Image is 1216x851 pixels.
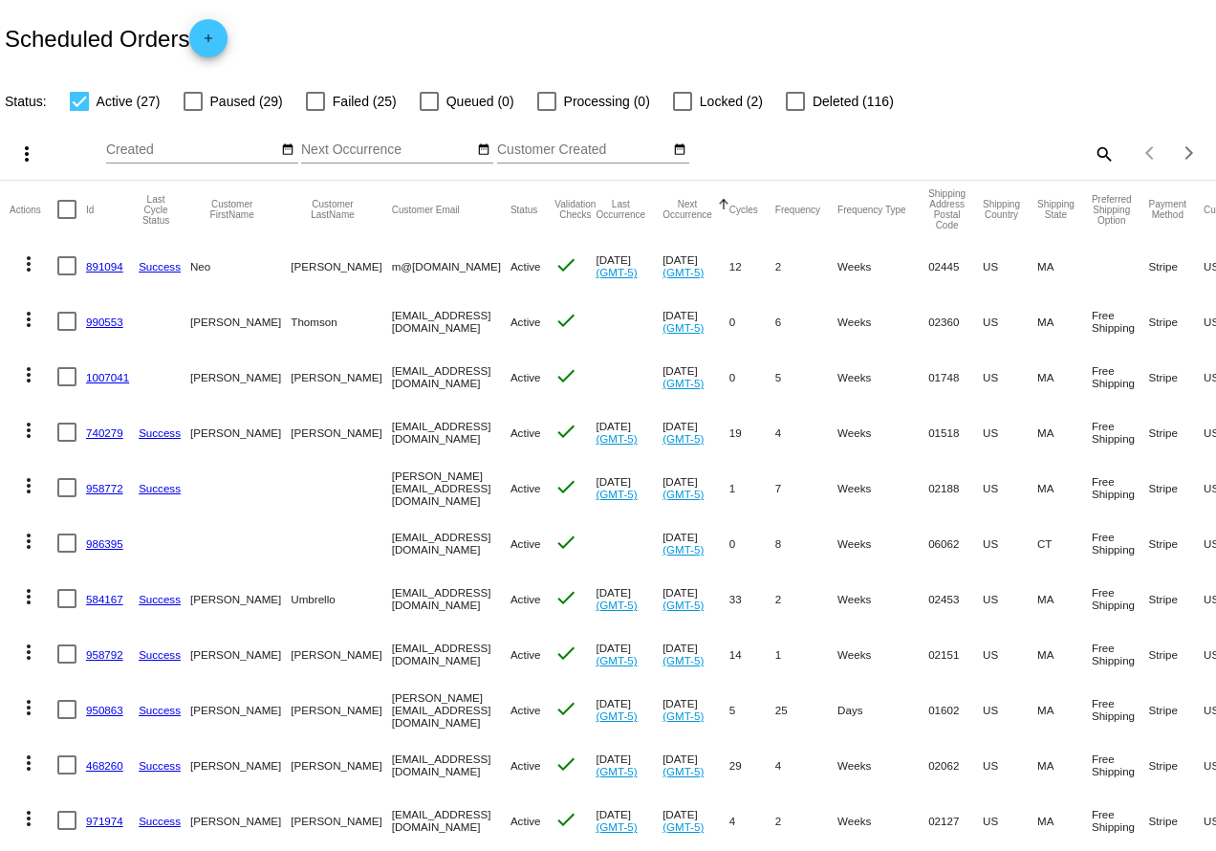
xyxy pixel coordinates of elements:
[837,349,928,404] mat-cell: Weeks
[510,204,537,215] button: Change sorting for Status
[86,704,123,716] a: 950863
[190,238,291,294] mat-cell: Neo
[1037,515,1092,571] mat-cell: CT
[775,515,837,571] mat-cell: 8
[446,90,514,113] span: Queued (0)
[17,252,40,275] mat-icon: more_vert
[139,593,181,605] a: Success
[1149,294,1204,349] mat-cell: Stripe
[291,737,391,793] mat-cell: [PERSON_NAME]
[662,460,729,515] mat-cell: [DATE]
[392,404,510,460] mat-cell: [EMAIL_ADDRESS][DOMAIN_NAME]
[1037,294,1092,349] mat-cell: MA
[928,238,983,294] mat-cell: 02445
[291,626,391,682] mat-cell: [PERSON_NAME]
[554,253,577,276] mat-icon: check
[662,294,729,349] mat-cell: [DATE]
[775,460,837,515] mat-cell: 7
[190,294,291,349] mat-cell: [PERSON_NAME]
[139,426,181,439] a: Success
[510,260,541,273] span: Active
[662,377,704,389] a: (GMT-5)
[596,571,662,626] mat-cell: [DATE]
[190,737,291,793] mat-cell: [PERSON_NAME]
[729,349,775,404] mat-cell: 0
[775,737,837,793] mat-cell: 4
[596,654,637,666] a: (GMT-5)
[510,316,541,328] span: Active
[983,682,1037,737] mat-cell: US
[17,641,40,664] mat-icon: more_vert
[928,626,983,682] mat-cell: 02151
[596,199,645,220] button: Change sorting for LastOccurrenceUtc
[86,316,123,328] a: 990553
[673,142,686,158] mat-icon: date_range
[662,571,729,626] mat-cell: [DATE]
[983,515,1037,571] mat-cell: US
[1037,199,1075,220] button: Change sorting for ShippingState
[190,682,291,737] mat-cell: [PERSON_NAME]
[86,482,123,494] a: 958772
[596,488,637,500] a: (GMT-5)
[729,294,775,349] mat-cell: 0
[662,709,704,722] a: (GMT-5)
[775,294,837,349] mat-cell: 6
[596,460,662,515] mat-cell: [DATE]
[983,349,1037,404] mat-cell: US
[554,181,596,238] mat-header-cell: Validation Checks
[837,404,928,460] mat-cell: Weeks
[1132,134,1170,172] button: Previous page
[1092,682,1149,737] mat-cell: Free Shipping
[554,697,577,720] mat-icon: check
[15,142,38,165] mat-icon: more_vert
[392,204,460,215] button: Change sorting for CustomerEmail
[333,90,397,113] span: Failed (25)
[291,682,391,737] mat-cell: [PERSON_NAME]
[596,793,662,848] mat-cell: [DATE]
[1149,626,1204,682] mat-cell: Stripe
[291,199,374,220] button: Change sorting for CustomerLastName
[1037,737,1092,793] mat-cell: MA
[837,515,928,571] mat-cell: Weeks
[662,820,704,833] a: (GMT-5)
[928,294,983,349] mat-cell: 02360
[837,204,906,215] button: Change sorting for FrequencyType
[928,682,983,737] mat-cell: 01602
[510,759,541,772] span: Active
[1149,404,1204,460] mat-cell: Stripe
[1170,134,1208,172] button: Next page
[837,571,928,626] mat-cell: Weeks
[139,482,181,494] a: Success
[775,238,837,294] mat-cell: 2
[1037,349,1092,404] mat-cell: MA
[86,759,123,772] a: 468260
[554,364,577,387] mat-icon: check
[983,199,1020,220] button: Change sorting for ShippingCountry
[190,349,291,404] mat-cell: [PERSON_NAME]
[596,709,637,722] a: (GMT-5)
[729,238,775,294] mat-cell: 12
[10,181,57,238] mat-header-cell: Actions
[190,793,291,848] mat-cell: [PERSON_NAME]
[837,460,928,515] mat-cell: Weeks
[983,294,1037,349] mat-cell: US
[596,266,637,278] a: (GMT-5)
[596,682,662,737] mat-cell: [DATE]
[97,90,161,113] span: Active (27)
[510,648,541,661] span: Active
[729,515,775,571] mat-cell: 0
[1092,626,1149,682] mat-cell: Free Shipping
[1092,571,1149,626] mat-cell: Free Shipping
[775,571,837,626] mat-cell: 2
[301,142,473,158] input: Next Occurrence
[190,571,291,626] mat-cell: [PERSON_NAME]
[1037,682,1092,737] mat-cell: MA
[837,793,928,848] mat-cell: Weeks
[477,142,490,158] mat-icon: date_range
[775,793,837,848] mat-cell: 2
[86,204,94,215] button: Change sorting for Id
[86,426,123,439] a: 740279
[662,238,729,294] mat-cell: [DATE]
[662,737,729,793] mat-cell: [DATE]
[596,626,662,682] mat-cell: [DATE]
